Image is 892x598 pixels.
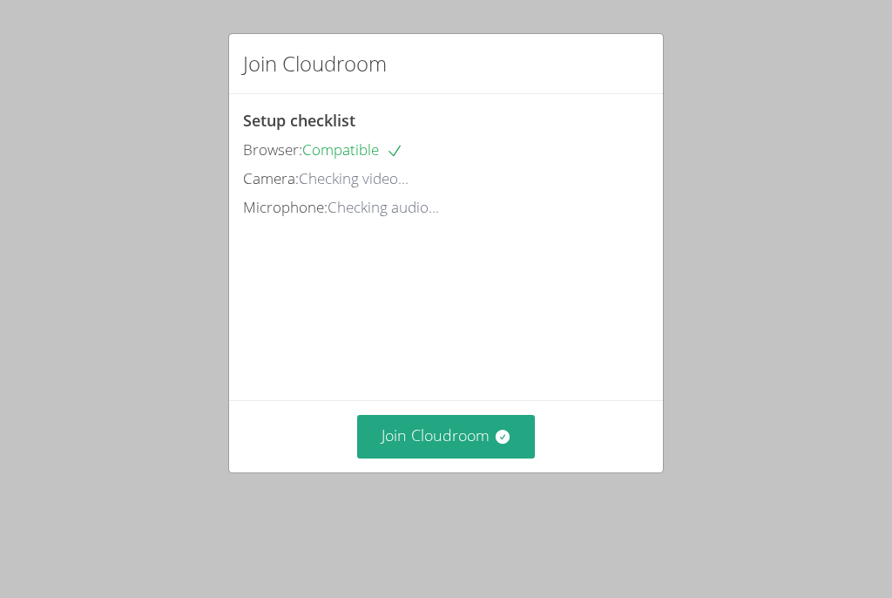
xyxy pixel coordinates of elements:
span: Camera: [243,168,299,188]
button: Join Cloudroom [357,415,536,458]
span: Checking video... [299,168,409,188]
span: Microphone: [243,197,328,217]
h2: Join Cloudroom [243,48,387,79]
span: Browser: [243,139,302,160]
span: Checking audio... [328,197,439,217]
span: Setup checklist [243,110,355,131]
span: Compatible [302,139,403,160]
